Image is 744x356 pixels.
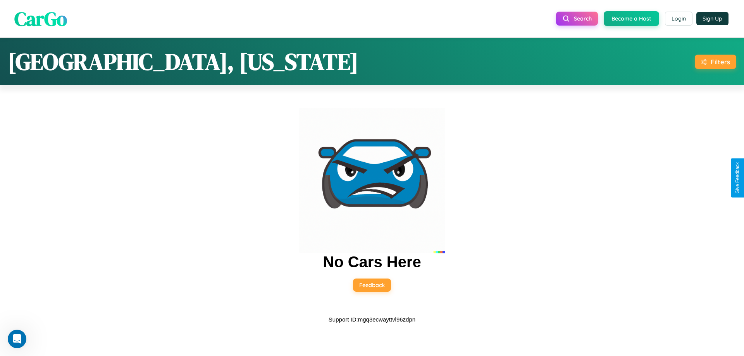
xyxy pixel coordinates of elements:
span: Search [574,15,592,22]
button: Filters [695,55,736,69]
button: Login [665,12,692,26]
div: Filters [711,58,730,66]
p: Support ID: mgq3ecwayttvl96zdpn [329,314,415,325]
span: CarGo [14,5,67,32]
button: Feedback [353,279,391,292]
img: car [299,108,445,253]
h1: [GEOGRAPHIC_DATA], [US_STATE] [8,46,358,77]
iframe: Intercom live chat [8,330,26,348]
button: Sign Up [696,12,728,25]
button: Become a Host [604,11,659,26]
div: Give Feedback [735,162,740,194]
button: Search [556,12,598,26]
h2: No Cars Here [323,253,421,271]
